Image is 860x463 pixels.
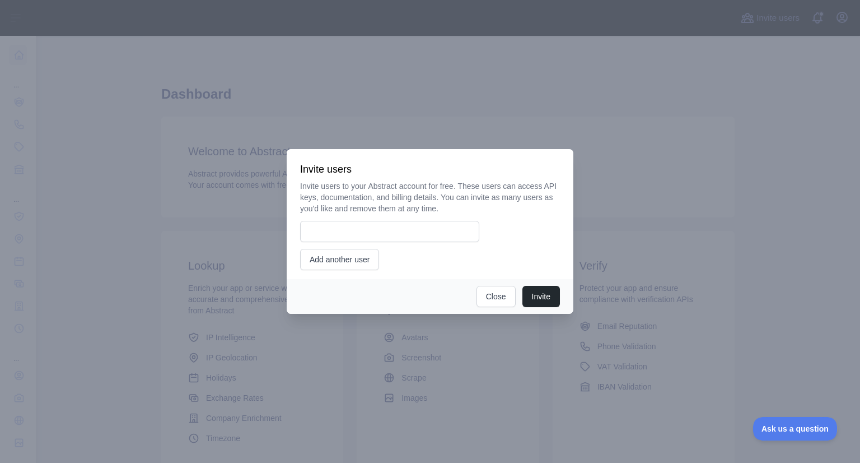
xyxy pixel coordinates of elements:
[300,180,560,214] p: Invite users to your Abstract account for free. These users can access API keys, documentation, a...
[522,286,560,307] button: Invite
[300,163,560,176] h3: Invite users
[300,249,379,270] button: Add another user
[476,286,516,307] button: Close
[753,417,838,441] iframe: Toggle Customer Support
